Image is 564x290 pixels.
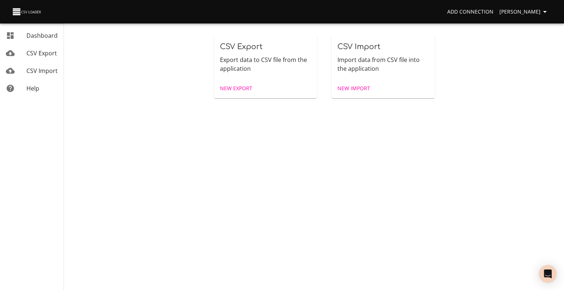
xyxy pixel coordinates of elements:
[499,7,549,16] span: [PERSON_NAME]
[337,55,429,73] p: Import data from CSV file into the application
[220,55,311,73] p: Export data to CSV file from the application
[220,43,263,51] span: CSV Export
[12,7,43,17] img: CSV Loader
[26,49,57,57] span: CSV Export
[217,82,255,95] a: New Export
[26,32,58,40] span: Dashboard
[337,84,370,93] span: New Import
[447,7,493,16] span: Add Connection
[337,43,380,51] span: CSV Import
[444,5,496,19] a: Add Connection
[220,84,252,93] span: New Export
[539,265,557,283] div: Open Intercom Messenger
[26,67,58,75] span: CSV Import
[26,84,39,92] span: Help
[335,82,373,95] a: New Import
[496,5,552,19] button: [PERSON_NAME]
